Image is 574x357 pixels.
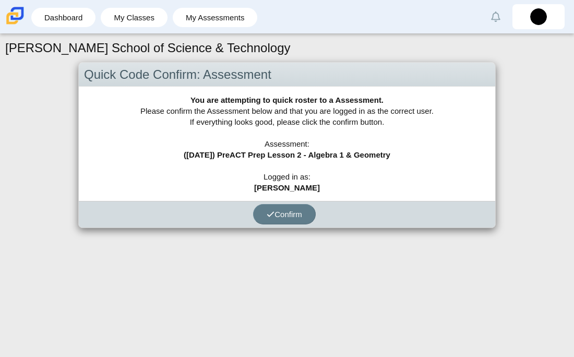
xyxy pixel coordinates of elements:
button: Confirm [253,204,316,224]
b: ([DATE]) PreACT Prep Lesson 2 - Algebra 1 & Geometry [184,150,390,159]
img: Carmen School of Science & Technology [4,5,26,27]
a: olbin.alvarez.d3vp2D [512,4,565,29]
h1: [PERSON_NAME] School of Science & Technology [5,39,291,57]
a: Alerts [484,5,507,28]
b: [PERSON_NAME] [254,183,320,192]
b: You are attempting to quick roster to a Assessment. [190,96,384,104]
div: Quick Code Confirm: Assessment [79,63,495,87]
span: Confirm [267,210,302,219]
img: olbin.alvarez.d3vp2D [530,8,547,25]
a: Dashboard [37,8,90,27]
div: Please confirm the Assessment below and that you are logged in as the correct user. If everything... [79,87,495,201]
a: My Classes [106,8,162,27]
a: My Assessments [178,8,253,27]
a: Carmen School of Science & Technology [4,19,26,28]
